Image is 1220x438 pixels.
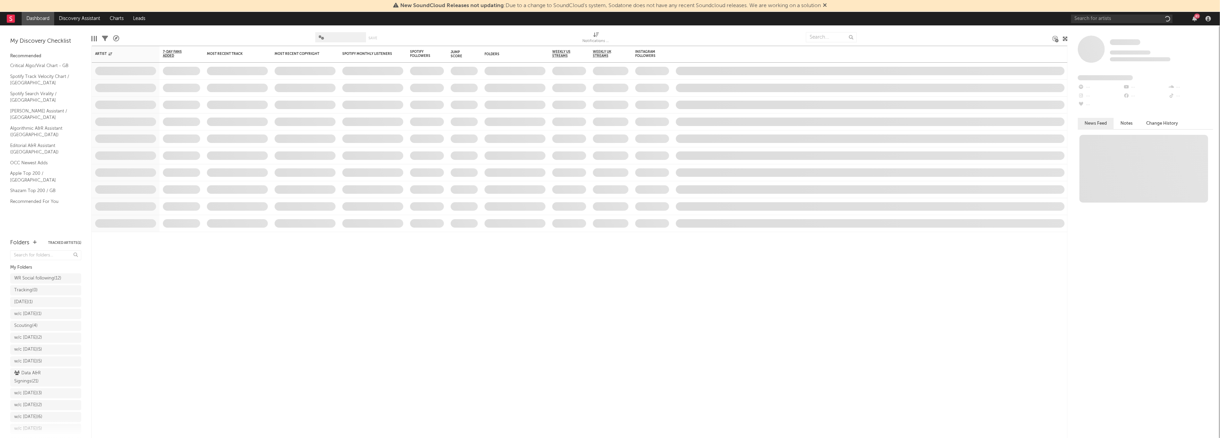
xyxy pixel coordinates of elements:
div: -- [1168,92,1213,101]
div: -- [1078,83,1123,92]
span: New SoundCloud Releases not updating [400,3,504,8]
div: Notifications (Artist) [583,37,610,45]
div: A&R Pipeline [113,29,119,48]
span: Fans Added by Platform [1078,75,1133,80]
a: Spotify Track Velocity Chart / [GEOGRAPHIC_DATA] [10,73,74,87]
button: Change History [1139,118,1185,129]
input: Search... [806,32,857,42]
div: w/c [DATE] ( 2 ) [14,334,42,342]
button: Notes [1114,118,1139,129]
div: Spotify Monthly Listeners [342,52,393,56]
a: [PERSON_NAME] Assistant / [GEOGRAPHIC_DATA] [10,107,74,121]
button: News Feed [1078,118,1114,129]
span: Some Artist [1110,39,1140,45]
div: Data A&R Signings ( 21 ) [14,369,62,385]
div: Scouting ( 4 ) [14,322,38,330]
a: w/c [DATE](2) [10,400,81,410]
a: w/c [DATE](5) [10,424,81,434]
span: : Due to a change to SoundCloud's system, Sodatone does not have any recent Soundcloud releases. ... [400,3,821,8]
a: WR Social following(12) [10,273,81,284]
div: w/c [DATE] ( 5 ) [14,346,42,354]
a: w/c [DATE](5) [10,356,81,367]
div: w/c [DATE] ( 2 ) [14,401,42,409]
input: Search for artists [1071,15,1173,23]
button: Tracked Artists(1) [48,241,81,245]
div: Artist [95,52,146,56]
div: My Discovery Checklist [10,37,81,45]
a: w/c [DATE](3) [10,388,81,398]
a: Apple Top 200 / [GEOGRAPHIC_DATA] [10,170,74,184]
div: Spotify Followers [410,50,434,58]
div: Notifications (Artist) [583,29,610,48]
div: Jump Score [451,50,468,58]
div: w/c [DATE] ( 6 ) [14,413,42,421]
div: Folders [10,239,29,247]
a: w/c [DATE](2) [10,333,81,343]
a: Scouting(4) [10,321,81,331]
a: OCC Newest Adds [10,159,74,167]
a: Algorithmic A&R Assistant ([GEOGRAPHIC_DATA]) [10,125,74,139]
a: w/c [DATE](1) [10,309,81,319]
div: -- [1168,83,1213,92]
div: [DATE] ( 1 ) [14,298,33,306]
a: Critical Algo/Viral Chart - GB [10,62,74,69]
a: [DATE](1) [10,297,81,307]
a: w/c [DATE](5) [10,345,81,355]
a: Some Artist [1110,39,1140,46]
a: Recommended For You [10,198,74,205]
a: Spotify Search Virality / [GEOGRAPHIC_DATA] [10,90,74,104]
div: Filters [102,29,108,48]
div: Recommended [10,52,81,60]
button: Save [368,36,377,40]
div: w/c [DATE] ( 3 ) [14,389,42,397]
div: w/c [DATE] ( 5 ) [14,357,42,366]
div: -- [1123,92,1168,101]
div: -- [1078,101,1123,109]
span: Weekly UK Streams [593,50,618,58]
a: Leads [128,12,150,25]
a: Tracking(0) [10,285,81,295]
a: Dashboard [22,12,54,25]
a: w/c [DATE](6) [10,412,81,422]
div: -- [1078,92,1123,101]
input: Search for folders... [10,250,81,260]
a: Shazam Top 200 / GB [10,187,74,194]
div: My Folders [10,264,81,272]
div: Most Recent Copyright [275,52,325,56]
div: w/c [DATE] ( 5 ) [14,425,42,433]
a: Data A&R Signings(21) [10,368,81,387]
a: Editorial A&R Assistant ([GEOGRAPHIC_DATA]) [10,142,74,156]
span: 7-Day Fans Added [163,50,190,58]
button: 81 [1192,16,1197,21]
div: Edit Columns [91,29,97,48]
div: Folders [485,52,535,56]
a: Discovery Assistant [54,12,105,25]
div: WR Social following ( 12 ) [14,274,61,283]
span: Tracking Since: [DATE] [1110,50,1151,55]
div: Most Recent Track [207,52,258,56]
span: Weekly US Streams [552,50,576,58]
div: w/c [DATE] ( 1 ) [14,310,42,318]
div: 81 [1194,14,1200,19]
div: Tracking ( 0 ) [14,286,38,294]
span: Dismiss [823,3,827,8]
span: 0 fans last week [1110,57,1171,61]
a: Charts [105,12,128,25]
div: Instagram Followers [635,50,659,58]
div: -- [1123,83,1168,92]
